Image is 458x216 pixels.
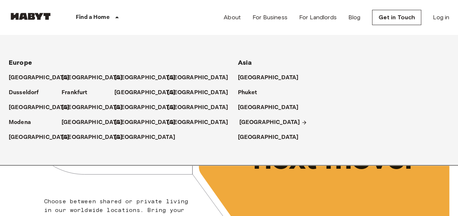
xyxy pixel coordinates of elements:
a: [GEOGRAPHIC_DATA] [9,133,77,142]
img: Habyt [9,13,52,20]
p: [GEOGRAPHIC_DATA] [167,88,228,97]
a: [GEOGRAPHIC_DATA] [114,73,183,82]
a: [GEOGRAPHIC_DATA] [62,103,130,112]
a: [GEOGRAPHIC_DATA] [9,103,77,112]
p: Find a Home [76,13,110,22]
a: [GEOGRAPHIC_DATA] [62,118,130,127]
p: Frankfurt [62,88,87,97]
a: Get in Touch [372,10,421,25]
p: [GEOGRAPHIC_DATA] [9,133,70,142]
a: [GEOGRAPHIC_DATA] [238,133,306,142]
p: [GEOGRAPHIC_DATA] [167,118,228,127]
p: Dusseldorf [9,88,39,97]
a: [GEOGRAPHIC_DATA] [114,103,183,112]
p: [GEOGRAPHIC_DATA] [167,103,228,112]
a: [GEOGRAPHIC_DATA] [114,133,183,142]
p: Phuket [238,88,257,97]
a: Blog [348,13,361,22]
p: [GEOGRAPHIC_DATA] [114,133,175,142]
a: [GEOGRAPHIC_DATA] [167,103,235,112]
p: [GEOGRAPHIC_DATA] [239,118,300,127]
p: [GEOGRAPHIC_DATA] [9,103,70,112]
p: [GEOGRAPHIC_DATA] [114,73,175,82]
a: [GEOGRAPHIC_DATA] [167,118,235,127]
a: Dusseldorf [9,88,46,97]
p: [GEOGRAPHIC_DATA] [62,103,122,112]
p: [GEOGRAPHIC_DATA] [114,103,175,112]
p: [GEOGRAPHIC_DATA] [62,73,122,82]
p: [GEOGRAPHIC_DATA] [62,118,122,127]
a: Frankfurt [62,88,94,97]
p: [GEOGRAPHIC_DATA] [238,73,299,82]
p: [GEOGRAPHIC_DATA] [62,133,122,142]
a: [GEOGRAPHIC_DATA] [167,73,235,82]
span: Europe [9,59,32,67]
p: [GEOGRAPHIC_DATA] [114,88,175,97]
a: For Landlords [299,13,337,22]
a: [GEOGRAPHIC_DATA] [239,118,308,127]
p: [GEOGRAPHIC_DATA] [238,133,299,142]
a: [GEOGRAPHIC_DATA] [9,73,77,82]
p: [GEOGRAPHIC_DATA] [9,73,70,82]
a: [GEOGRAPHIC_DATA] [62,133,130,142]
a: [GEOGRAPHIC_DATA] [114,88,183,97]
p: [GEOGRAPHIC_DATA] [238,103,299,112]
p: [GEOGRAPHIC_DATA] [114,118,175,127]
a: [GEOGRAPHIC_DATA] [167,88,235,97]
a: About [224,13,241,22]
p: [GEOGRAPHIC_DATA] [167,73,228,82]
a: [GEOGRAPHIC_DATA] [238,103,306,112]
a: Modena [9,118,38,127]
a: For Business [253,13,287,22]
a: Phuket [238,88,265,97]
a: Log in [433,13,449,22]
a: [GEOGRAPHIC_DATA] [238,73,306,82]
span: Asia [238,59,252,67]
a: [GEOGRAPHIC_DATA] [62,73,130,82]
p: Modena [9,118,31,127]
a: [GEOGRAPHIC_DATA] [114,118,183,127]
